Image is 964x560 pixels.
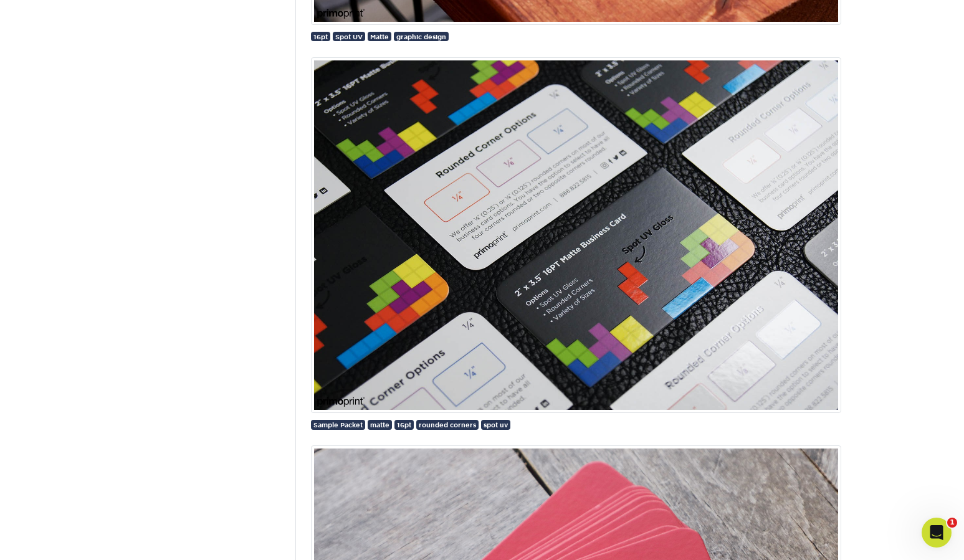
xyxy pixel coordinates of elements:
span: 16pt [313,33,328,40]
span: Matte [370,33,389,40]
a: Matte [368,32,391,41]
a: 16pt [311,32,330,41]
span: spot uv [484,421,508,429]
span: Sample Packet [313,421,363,429]
a: Sample Packet [311,420,365,429]
span: 16pt [397,421,411,429]
span: matte [370,421,389,429]
a: Spot UV [333,32,365,41]
a: matte [368,420,392,429]
span: graphic design [396,33,446,40]
span: 1 [947,518,957,528]
span: rounded corners [419,421,476,429]
img: 16pt Matte Business card with Spot UV Gloss [311,57,841,413]
iframe: Intercom live chat [922,518,952,548]
a: 16pt [394,420,414,429]
a: graphic design [394,32,449,41]
a: rounded corners [416,420,479,429]
a: spot uv [481,420,510,429]
span: Spot UV [335,33,363,40]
